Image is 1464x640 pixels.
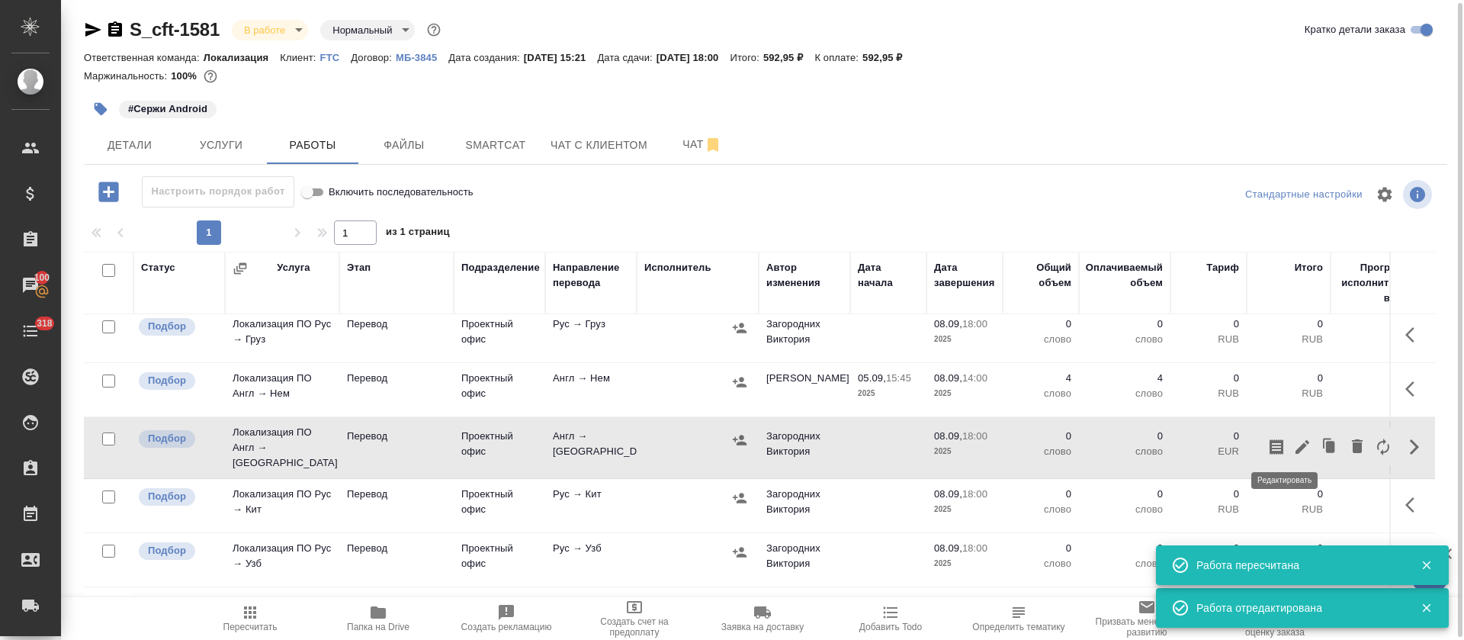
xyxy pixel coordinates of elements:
p: RUB [1254,386,1323,401]
div: Можно подбирать исполнителей [137,487,217,507]
span: Файлы [368,136,441,155]
button: Здесь прячутся важные кнопки [1396,371,1433,407]
a: FTC [320,50,352,63]
td: Загородних Виктория [759,479,850,532]
p: 4 [1010,371,1071,386]
p: 0 [1254,541,1323,556]
p: 0 [1254,371,1323,386]
button: Создать рекламацию [442,597,570,640]
p: 15:45 [886,372,911,384]
a: 318 [4,312,57,350]
td: Проектный офис [454,309,545,362]
button: Добавить работу [88,176,130,207]
p: 2025 [934,386,995,401]
p: 14:00 [962,372,987,384]
span: из 1 страниц [386,223,450,245]
span: Заявка на доставку [721,622,804,632]
td: Проектный офис [454,363,545,416]
td: Проектный офис [454,421,545,474]
p: Локализация [204,52,281,63]
div: Можно подбирать исполнителей [137,541,217,561]
p: 0 [1010,317,1071,332]
button: Закрыть [1411,601,1442,615]
button: Доп статусы указывают на важность/срочность заказа [424,20,444,40]
td: Загородних Виктория [759,421,850,474]
p: слово [1087,556,1163,571]
span: Услуги [185,136,258,155]
div: Можно подбирать исполнителей [137,429,217,449]
p: Перевод [347,487,446,502]
button: В работе [239,24,290,37]
div: Оплачиваемый объем [1086,260,1163,291]
span: Работы [276,136,349,155]
p: МБ-3845 [396,52,448,63]
div: Автор изменения [766,260,843,291]
td: Локализация ПО Рус → Груз [225,309,339,362]
span: Папка на Drive [347,622,409,632]
td: Проектный офис [454,479,545,532]
p: 4 [1087,371,1163,386]
p: RUB [1178,386,1239,401]
p: 592,95 ₽ [763,52,815,63]
button: Скопировать ссылку для ЯМессенджера [84,21,102,39]
svg: Отписаться [704,136,722,154]
p: К оплате: [814,52,862,63]
p: Подбор [148,431,186,446]
button: Заявка на доставку [698,597,827,640]
p: слово [1010,332,1071,347]
p: Перевод [347,541,446,556]
button: Призвать менеджера по развитию [1083,597,1211,640]
p: 2025 [934,556,995,571]
p: 2025 [934,502,995,517]
p: #Сержи Android [128,101,207,117]
p: 0 [1087,317,1163,332]
p: 05.09, [858,372,886,384]
td: Загородних Виктория [759,533,850,587]
p: 0 [1254,317,1323,332]
button: Назначить [728,429,751,452]
p: 2025 [934,444,995,459]
td: Загородних Виктория [759,309,850,362]
div: Этап [347,260,371,275]
p: 100% [171,70,201,82]
span: Создать рекламацию [461,622,552,632]
p: слово [1010,556,1071,571]
p: RUB [1254,332,1323,347]
p: 0 [1087,541,1163,556]
p: 0 [1178,541,1239,556]
span: Пересчитать [223,622,278,632]
button: Создать счет на предоплату [570,597,698,640]
a: 100 [4,266,57,304]
p: Дата сдачи: [597,52,656,63]
p: 0 [1178,429,1239,444]
button: Здесь прячутся важные кнопки [1396,487,1433,523]
a: S_cft-1581 [130,19,220,40]
button: Закрыть [1411,558,1442,572]
p: EUR [1178,444,1239,459]
p: 0 [1254,429,1323,444]
p: 08.09, [934,318,962,330]
p: 18:00 [962,542,987,554]
p: слово [1087,332,1163,347]
p: 0 [1254,487,1323,502]
td: Рус → Узб [545,533,637,587]
td: Проектный офис [454,533,545,587]
p: 08.09, [934,430,962,442]
div: Тариф [1206,260,1239,275]
p: слово [1010,502,1071,517]
p: Ответственная команда: [84,52,204,63]
div: Услуга [277,260,310,275]
p: 08.09, [934,542,962,554]
p: Итого: [730,52,762,63]
button: Скопировать ссылку [106,21,124,39]
button: Сгруппировать [233,261,248,276]
button: Здесь прячутся важные кнопки [1396,317,1433,353]
td: Англ → [GEOGRAPHIC_DATA] [545,421,637,474]
td: Рус → Груз [545,309,637,362]
div: Исполнитель [644,260,711,275]
button: Назначить [728,317,751,339]
p: 18:00 [962,488,987,500]
p: EUR [1254,444,1323,459]
td: Англ → Нем [545,363,637,416]
div: Можно подбирать исполнителей [137,317,217,337]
